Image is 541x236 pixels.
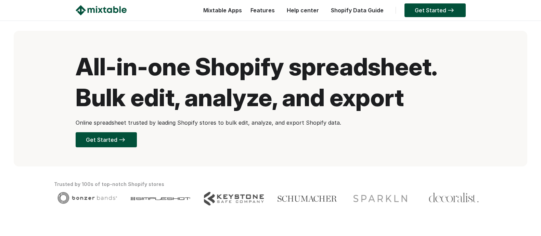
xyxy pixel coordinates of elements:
[57,192,117,204] img: Client logo
[446,8,455,12] img: arrow-right.svg
[351,192,410,206] img: Client logo
[76,51,466,113] h1: All-in-one Shopify spreadsheet. Bulk edit, analyze, and export
[54,180,487,188] div: Trusted by 100s of top-notch Shopify stores
[131,192,190,206] img: Client logo
[327,7,387,14] a: Shopify Data Guide
[247,7,278,14] a: Features
[278,192,337,206] img: Client logo
[76,119,466,127] p: Online spreadsheet trusted by leading Shopify stores to bulk edit, analyze, and export Shopify data.
[76,5,127,15] img: Mixtable logo
[283,7,322,14] a: Help center
[428,192,479,204] img: Client logo
[200,5,242,19] div: Mixtable Apps
[204,192,263,206] img: Client logo
[117,138,127,142] img: arrow-right.svg
[404,3,466,17] a: Get Started
[76,132,137,147] a: Get Started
